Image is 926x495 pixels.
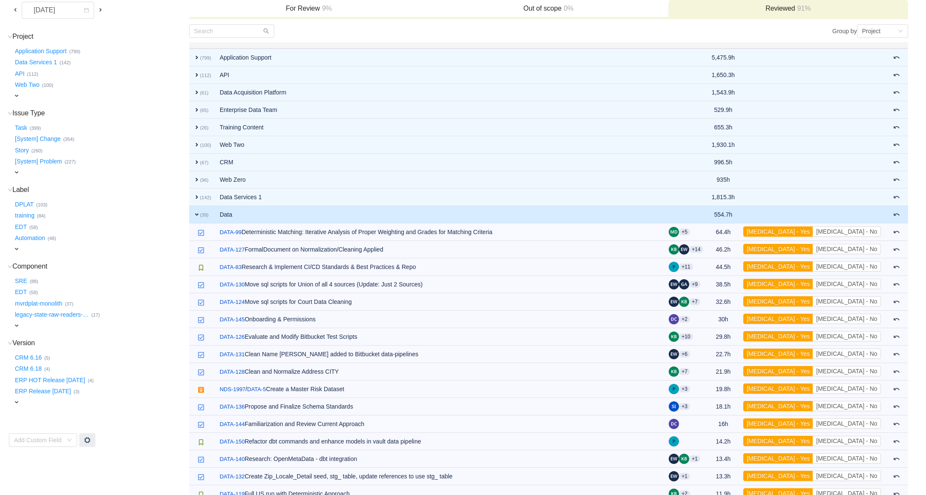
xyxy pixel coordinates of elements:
[813,383,880,394] button: [MEDICAL_DATA] - No
[813,366,880,376] button: [MEDICAL_DATA] - No
[198,369,204,376] img: 10618
[679,386,690,392] aui-badge: +3
[220,472,245,481] a: DATA-132
[216,136,665,154] td: Web Two
[743,261,813,272] button: [MEDICAL_DATA] - Yes
[813,261,880,272] button: [MEDICAL_DATA] - No
[29,290,38,295] small: (58)
[743,314,813,324] button: [MEDICAL_DATA] - Yes
[44,366,50,372] small: (4)
[189,24,274,38] input: Search
[813,244,880,254] button: [MEDICAL_DATA] - No
[200,73,211,78] small: (112)
[743,453,813,464] button: [MEDICAL_DATA] - Yes
[669,314,679,324] img: DC
[669,419,679,429] img: DC
[220,228,242,237] a: DATA-99
[13,78,42,92] button: Web Two
[679,229,690,235] aui-badge: +5
[13,121,30,134] button: Task
[8,188,12,192] i: icon: down
[216,398,665,415] td: Propose and Finalize Schema Standards
[220,333,245,341] a: DATA-126
[216,468,665,485] td: Create Zip_Locale_Detail seed, stg_ table, update references to use stg_ table
[743,296,813,306] button: [MEDICAL_DATA] - Yes
[813,349,880,359] button: [MEDICAL_DATA] - No
[13,92,20,99] span: expand
[13,399,20,406] span: expand
[707,468,739,485] td: 13.3h
[707,101,739,119] td: 529.9h
[13,209,37,223] button: training
[669,349,679,359] img: EW
[707,363,739,381] td: 21.9h
[193,72,200,78] span: expand
[198,229,204,236] img: 10618
[669,297,679,307] img: EW
[60,60,71,65] small: (142)
[707,136,739,154] td: 1,930.1h
[707,241,739,258] td: 46.2h
[669,454,679,464] img: EW
[13,143,32,157] button: Story
[707,415,739,433] td: 16h
[200,160,209,165] small: (67)
[216,206,665,223] td: Data
[220,438,245,446] a: DATA-150
[320,5,332,12] span: 9%
[795,5,811,12] span: 91%
[198,282,204,289] img: 10618
[743,436,813,446] button: [MEDICAL_DATA] - Yes
[813,226,880,237] button: [MEDICAL_DATA] - No
[669,244,679,255] img: KB
[679,297,689,307] img: KB
[200,55,211,60] small: (799)
[743,331,813,341] button: [MEDICAL_DATA] - Yes
[669,332,679,342] img: KB
[679,368,690,375] aui-badge: +7
[707,346,739,363] td: 22.7h
[743,401,813,411] button: [MEDICAL_DATA] - Yes
[200,108,209,113] small: (65)
[88,378,94,383] small: (4)
[198,439,204,446] img: 10615
[30,279,38,284] small: (88)
[37,213,46,218] small: (84)
[200,177,209,183] small: (96)
[862,25,881,37] div: Project
[14,436,63,444] div: Add Custom Field
[707,189,739,206] td: 1,815.3h
[689,281,700,288] aui-badge: +9
[813,471,880,481] button: [MEDICAL_DATA] - No
[198,247,204,254] img: 10618
[707,119,739,136] td: 655.3h
[216,223,665,241] td: Deterministic Matching: Iterative Analysis of Proper Weighting and Grades for Matching Criteria
[13,322,20,329] span: expand
[84,8,89,14] i: icon: calendar
[13,286,29,299] button: EDT
[216,433,665,450] td: Refactor dbt commands and enhance models in vault data pipeline
[193,159,200,166] span: expand
[198,334,204,341] img: 10618
[813,279,880,289] button: [MEDICAL_DATA] - No
[707,276,739,293] td: 38.5h
[743,471,813,481] button: [MEDICAL_DATA] - Yes
[8,111,12,116] i: icon: down
[8,264,12,269] i: icon: down
[13,246,20,252] span: expand
[69,49,80,54] small: (799)
[67,438,72,443] i: icon: down
[216,154,665,171] td: CRM
[669,384,679,394] img: P
[813,314,880,324] button: [MEDICAL_DATA] - No
[13,67,27,80] button: API
[220,263,242,272] a: DATA-83
[669,436,679,446] img: P
[433,4,664,13] h3: Out of scope
[743,383,813,394] button: [MEDICAL_DATA] - Yes
[813,418,880,429] button: [MEDICAL_DATA] - No
[13,197,36,211] button: DPLAT
[669,471,679,481] img: EW
[743,244,813,254] button: [MEDICAL_DATA] - Yes
[220,350,245,359] a: DATA-131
